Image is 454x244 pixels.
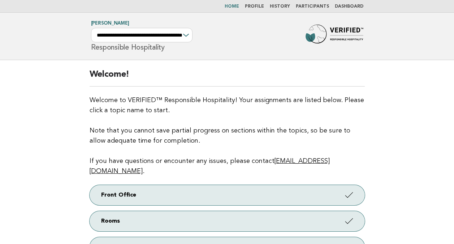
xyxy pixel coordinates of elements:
[90,158,330,174] a: [EMAIL_ADDRESS][DOMAIN_NAME]
[245,4,264,9] a: Profile
[296,4,329,9] a: Participants
[90,95,365,176] p: Welcome to VERIFIED™ Responsible Hospitality! Your assignments are listed below. Please click a t...
[90,185,365,205] a: Front Office
[306,25,363,48] img: Forbes Travel Guide
[270,4,290,9] a: History
[91,21,129,26] a: [PERSON_NAME]
[335,4,363,9] a: Dashboard
[90,69,365,87] h2: Welcome!
[90,211,365,231] a: Rooms
[225,4,239,9] a: Home
[91,21,193,51] h1: Responsible Hospitality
